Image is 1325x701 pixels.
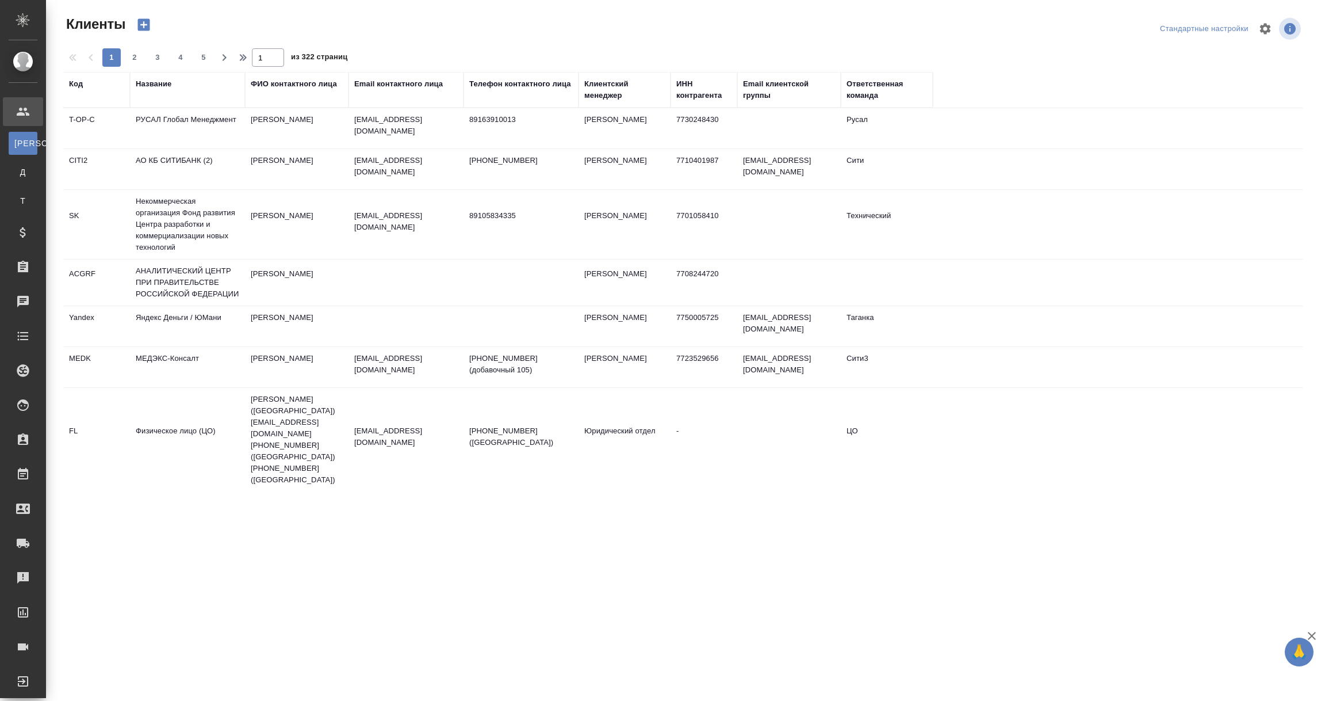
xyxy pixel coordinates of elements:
[671,420,737,460] td: -
[354,155,458,178] p: [EMAIL_ADDRESS][DOMAIN_NAME]
[14,195,32,207] span: Т
[354,425,458,448] p: [EMAIL_ADDRESS][DOMAIN_NAME]
[354,114,458,137] p: [EMAIL_ADDRESS][DOMAIN_NAME]
[841,420,933,460] td: ЦО
[1289,640,1309,664] span: 🙏
[245,388,349,492] td: [PERSON_NAME] ([GEOGRAPHIC_DATA]) [EMAIL_ADDRESS][DOMAIN_NAME] [PHONE_NUMBER] ([GEOGRAPHIC_DATA])...
[245,347,349,387] td: [PERSON_NAME]
[130,420,245,460] td: Физическое лицо (ЦО)
[671,262,737,303] td: 7708244720
[9,161,37,184] a: Д
[148,52,167,63] span: 3
[737,347,841,387] td: [EMAIL_ADDRESS][DOMAIN_NAME]
[171,48,190,67] button: 4
[171,52,190,63] span: 4
[671,347,737,387] td: 7723529656
[671,149,737,189] td: 7710401987
[469,210,573,222] p: 89105834335
[354,353,458,376] p: [EMAIL_ADDRESS][DOMAIN_NAME]
[130,108,245,148] td: РУСАЛ Глобал Менеджмент
[743,78,835,101] div: Email клиентской группы
[469,425,573,448] p: [PHONE_NUMBER] ([GEOGRAPHIC_DATA])
[63,149,130,189] td: CITI2
[841,204,933,245] td: Технический
[676,78,732,101] div: ИНН контрагента
[69,78,83,90] div: Код
[251,78,337,90] div: ФИО контактного лица
[63,108,130,148] td: T-OP-C
[1251,15,1279,43] span: Настроить таблицу
[737,149,841,189] td: [EMAIL_ADDRESS][DOMAIN_NAME]
[291,50,347,67] span: из 322 страниц
[130,260,245,306] td: АНАЛИТИЧЕСКИЙ ЦЕНТР ПРИ ПРАВИТЕЛЬСТВЕ РОССИЙСКОЙ ФЕДЕРАЦИИ
[579,306,671,346] td: [PERSON_NAME]
[63,347,130,387] td: MEDK
[130,190,245,259] td: Некоммерческая организация Фонд развития Центра разработки и коммерциализации новых технологий
[469,353,573,376] p: [PHONE_NUMBER] (добавочный 105)
[63,306,130,346] td: Yandex
[579,204,671,245] td: [PERSON_NAME]
[14,138,32,149] span: [PERSON_NAME]
[354,78,443,90] div: Email контактного лица
[1279,18,1303,40] span: Посмотреть информацию
[136,78,171,90] div: Название
[841,108,933,148] td: Русал
[125,52,144,63] span: 2
[130,15,158,35] button: Создать
[9,132,37,155] a: [PERSON_NAME]
[841,149,933,189] td: Сити
[194,52,213,63] span: 5
[1285,638,1313,666] button: 🙏
[737,306,841,346] td: [EMAIL_ADDRESS][DOMAIN_NAME]
[245,149,349,189] td: [PERSON_NAME]
[354,210,458,233] p: [EMAIL_ADDRESS][DOMAIN_NAME]
[130,149,245,189] td: АО КБ СИТИБАНК (2)
[63,204,130,245] td: SK
[841,347,933,387] td: Сити3
[579,347,671,387] td: [PERSON_NAME]
[671,306,737,346] td: 7750005725
[579,420,671,460] td: Юридический отдел
[130,306,245,346] td: Яндекс Деньги / ЮМани
[841,306,933,346] td: Таганка
[130,347,245,387] td: МЕДЭКС-Консалт
[584,78,665,101] div: Клиентский менеджер
[125,48,144,67] button: 2
[847,78,927,101] div: Ответственная команда
[245,108,349,148] td: [PERSON_NAME]
[194,48,213,67] button: 5
[245,262,349,303] td: [PERSON_NAME]
[469,114,573,125] p: 89163910013
[245,306,349,346] td: [PERSON_NAME]
[579,262,671,303] td: [PERSON_NAME]
[9,189,37,212] a: Т
[148,48,167,67] button: 3
[63,262,130,303] td: ACGRF
[63,420,130,460] td: FL
[469,155,573,166] p: [PHONE_NUMBER]
[1157,20,1251,38] div: split button
[245,204,349,245] td: [PERSON_NAME]
[671,204,737,245] td: 7701058410
[579,149,671,189] td: [PERSON_NAME]
[579,108,671,148] td: [PERSON_NAME]
[671,108,737,148] td: 7730248430
[63,15,125,33] span: Клиенты
[469,78,571,90] div: Телефон контактного лица
[14,166,32,178] span: Д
